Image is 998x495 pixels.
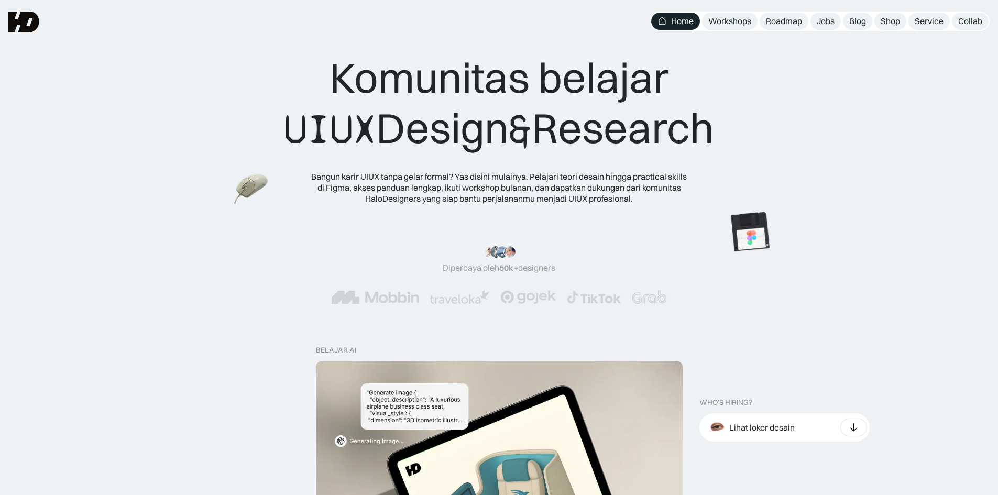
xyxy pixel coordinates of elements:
div: WHO’S HIRING? [699,398,752,407]
span: & [509,104,532,155]
span: UIUX [284,104,376,155]
div: Shop [881,16,900,27]
div: Dipercaya oleh designers [443,262,555,273]
a: Jobs [810,13,841,30]
a: Blog [843,13,872,30]
div: Service [915,16,944,27]
div: Home [671,16,694,27]
a: Roadmap [760,13,808,30]
a: Collab [952,13,989,30]
div: Lihat loker desain [729,422,795,433]
div: Collab [958,16,982,27]
div: Jobs [817,16,835,27]
a: Service [908,13,950,30]
div: belajar ai [316,346,356,355]
div: Bangun karir UIUX tanpa gelar formal? Yas disini mulainya. Pelajari teori desain hingga practical... [311,171,688,204]
div: Blog [849,16,866,27]
a: Workshops [702,13,758,30]
span: 50k+ [499,262,518,273]
div: Komunitas belajar Design Research [284,52,714,155]
div: Workshops [708,16,751,27]
a: Shop [874,13,906,30]
div: Roadmap [766,16,802,27]
a: Home [651,13,700,30]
